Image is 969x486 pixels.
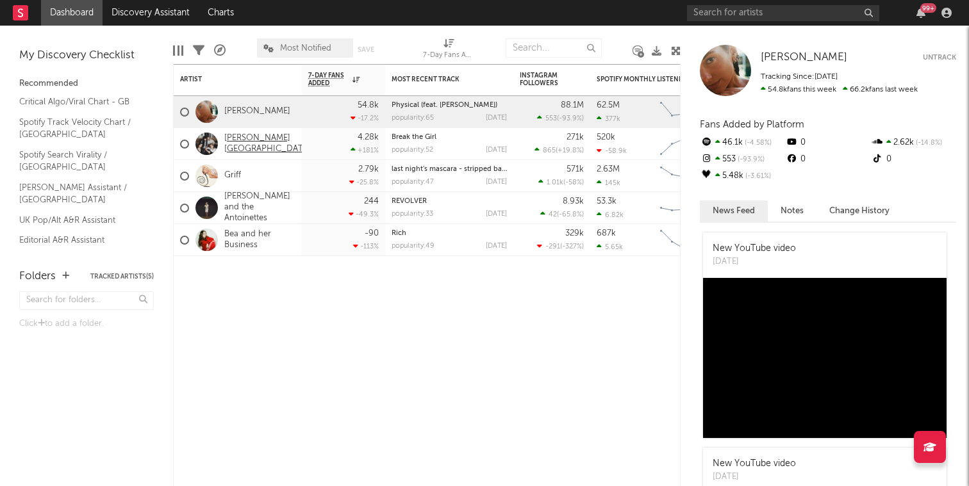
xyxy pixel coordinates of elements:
[423,32,474,69] div: 7-Day Fans Added (7-Day Fans Added)
[486,115,507,122] div: [DATE]
[280,44,331,53] span: Most Notified
[19,95,141,109] a: Critical Algo/Viral Chart - GB
[351,114,379,122] div: -17.2 %
[423,48,474,63] div: 7-Day Fans Added (7-Day Fans Added)
[761,86,918,93] span: 66.2k fans last week
[597,229,616,238] div: 687k
[90,273,154,280] button: Tracked Artists(5)
[19,48,154,63] div: My Discovery Checklist
[486,243,507,250] div: [DATE]
[173,32,183,69] div: Edit Columns
[736,156,765,163] span: -93.9 %
[914,140,942,147] span: -14.8 %
[700,151,785,168] div: 553
[713,255,796,268] div: [DATE]
[761,51,847,64] a: [PERSON_NAME]
[392,115,434,122] div: popularity: 65
[486,179,507,186] div: [DATE]
[537,114,584,122] div: ( )
[392,211,433,218] div: popularity: 33
[871,134,956,151] div: 2.62k
[567,165,584,174] div: 571k
[540,210,584,218] div: ( )
[654,160,712,192] svg: Chart title
[543,147,556,154] span: 865
[545,115,557,122] span: 553
[224,133,311,155] a: [PERSON_NAME][GEOGRAPHIC_DATA]
[597,179,620,187] div: 145k
[565,179,582,186] span: -58 %
[392,134,507,141] div: Break the Girl
[920,3,936,13] div: 99 +
[19,291,154,310] input: Search for folders...
[534,146,584,154] div: ( )
[520,72,565,87] div: Instagram Followers
[700,168,785,184] div: 5.48k
[537,242,584,250] div: ( )
[349,210,379,218] div: -49.3 %
[785,151,870,168] div: 0
[654,128,712,160] svg: Chart title
[565,229,584,238] div: 329k
[392,147,433,154] div: popularity: 52
[785,134,870,151] div: 0
[567,133,584,142] div: 271k
[700,134,785,151] div: 46.1k
[597,147,627,155] div: -58.9k
[597,133,615,142] div: 520k
[916,8,925,18] button: 99+
[871,151,956,168] div: 0
[761,73,838,81] span: Tracking Since: [DATE]
[349,178,379,186] div: -25.8 %
[654,96,712,128] svg: Chart title
[19,76,154,92] div: Recommended
[392,230,406,237] a: Rich
[549,211,557,218] span: 42
[224,229,295,251] a: Bea and her Business
[563,197,584,206] div: 8.93k
[392,102,507,109] div: Physical (feat. Troye Sivan)
[358,46,374,53] button: Save
[597,115,620,123] div: 377k
[224,191,295,224] a: [PERSON_NAME] and the Antoinettes
[392,179,434,186] div: popularity: 47
[687,5,879,21] input: Search for artists
[19,233,141,259] a: Editorial A&R Assistant ([GEOGRAPHIC_DATA])
[923,51,956,64] button: Untrack
[547,179,563,186] span: 1.01k
[308,72,349,87] span: 7-Day Fans Added
[19,316,154,332] div: Click to add a folder.
[392,243,435,250] div: popularity: 49
[392,102,497,109] a: Physical (feat. [PERSON_NAME])
[358,165,379,174] div: 2.79k
[713,457,796,471] div: New YouTube video
[597,76,693,83] div: Spotify Monthly Listeners
[365,229,379,238] div: -90
[19,213,141,227] a: UK Pop/Alt A&R Assistant
[597,165,620,174] div: 2.63M
[816,200,902,222] button: Change History
[558,147,582,154] span: +19.8 %
[486,211,507,218] div: [DATE]
[713,471,796,483] div: [DATE]
[768,200,816,222] button: Notes
[224,170,241,181] a: Griff
[654,224,712,256] svg: Chart title
[597,211,624,219] div: 6.82k
[743,173,771,180] span: -3.61 %
[358,101,379,109] div: 54.8k
[559,115,582,122] span: -93.9 %
[538,178,584,186] div: ( )
[364,197,379,206] div: 244
[392,198,507,205] div: REVOLVER
[654,192,712,224] svg: Chart title
[700,120,804,129] span: Fans Added by Platform
[506,38,602,58] input: Search...
[761,86,836,93] span: 54.8k fans this week
[193,32,204,69] div: Filters
[19,181,141,207] a: [PERSON_NAME] Assistant / [GEOGRAPHIC_DATA]
[19,115,141,142] a: Spotify Track Velocity Chart / [GEOGRAPHIC_DATA]
[180,76,276,83] div: Artist
[353,242,379,250] div: -113 %
[392,134,436,141] a: Break the Girl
